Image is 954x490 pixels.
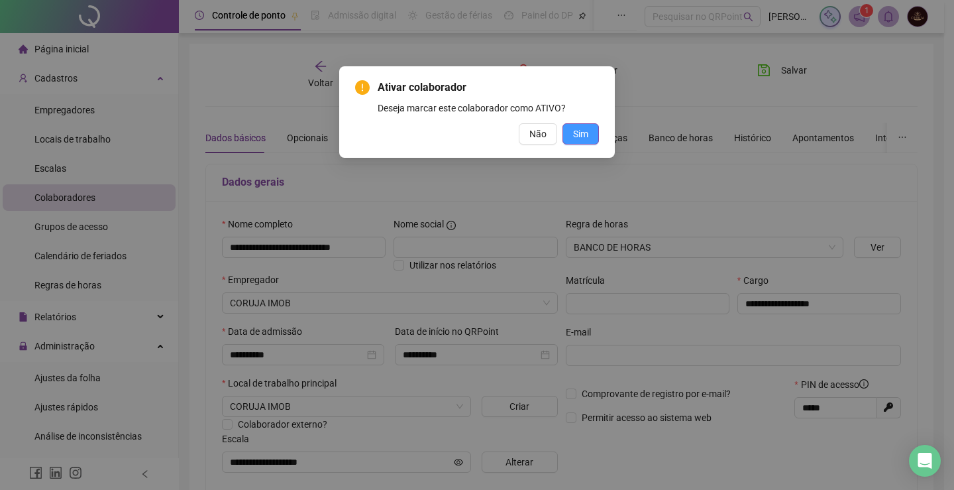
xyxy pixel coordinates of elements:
button: Sim [562,123,599,145]
span: exclamation-circle [355,80,370,95]
span: Sim [573,127,588,141]
div: Deseja marcar este colaborador como ATIVO? [378,101,599,115]
span: Não [529,127,547,141]
div: Open Intercom Messenger [909,445,941,477]
button: Não [519,123,557,145]
span: Ativar colaborador [378,80,599,95]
